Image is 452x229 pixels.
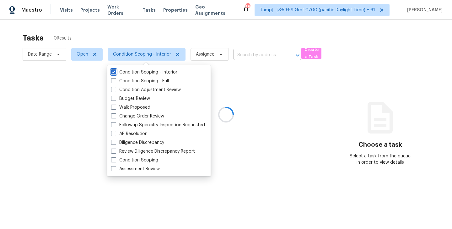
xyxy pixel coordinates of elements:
[111,122,205,128] label: Followup Specialty Inspection Requested
[111,113,164,119] label: Change Order Review
[111,69,177,75] label: Condition Scoping - Interior
[111,104,150,111] label: Walk Proposed
[245,4,250,10] div: 585
[111,139,164,146] label: Diligence Discrepancy
[111,166,160,172] label: Assessment Review
[111,131,148,137] label: AP Resolution
[111,87,181,93] label: Condition Adjustment Review
[111,78,169,84] label: Condition Scoping - Full
[111,157,158,163] label: Condition Scoping
[111,95,150,102] label: Budget Review
[111,148,195,155] label: Review Diligence Discrepancy Report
